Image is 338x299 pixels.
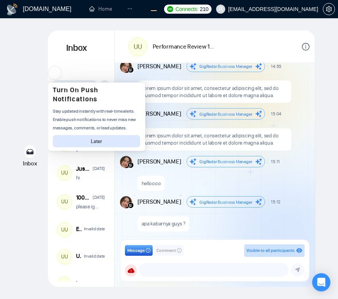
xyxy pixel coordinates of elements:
[91,138,102,145] span: Later
[76,165,90,173] div: Just Charting
[120,196,132,208] img: Andrian
[129,38,147,56] div: UU
[93,165,105,172] div: [DATE]
[199,200,252,205] span: GigRadar Business Manager
[271,111,281,117] span: 15:04
[84,253,105,260] div: Invalid date
[127,247,145,254] span: Message
[127,6,133,11] span: ellipsis
[323,6,335,12] a: setting
[200,5,208,13] span: 210
[142,180,161,187] p: helloooo
[48,30,105,66] h1: Inbox
[137,157,181,166] span: [PERSON_NAME]
[199,159,252,164] span: GigRadar Business Manager
[218,6,223,12] span: user
[154,245,184,256] button: Commentinfo-circle
[84,280,105,287] div: Invalid date
[128,162,134,168] img: gigradar-bm.png
[137,62,181,71] span: [PERSON_NAME]
[57,223,72,237] div: UU
[125,245,153,256] button: Messageinfo-circle
[142,220,185,227] p: apa kabarnya guys ?
[57,195,72,209] div: UU
[89,6,112,12] a: homeHome
[142,85,287,99] p: Lorem ipsum dolor sit amet, consectetur adipiscing elit, sed do eiusmod tempor incididunt ut labo...
[175,5,198,13] span: Connects:
[137,198,181,206] span: [PERSON_NAME]
[53,86,98,103] span: Turn On Push Notifications
[52,80,97,91] input: Search...
[296,247,302,253] span: eye
[271,159,280,165] span: 15:11
[76,225,82,233] div: Employee of the month ([DATE])
[56,81,63,89] span: search
[142,132,287,146] p: Lorem ipsum dolor sit amet, consectetur adipiscing elit, sed do eiusmod tempor incididunt ut labo...
[167,6,173,12] img: upwork-logo.png
[53,135,141,147] button: Later
[76,203,99,210] p: please ignore this message!!!! 🙏
[146,248,150,253] span: info-circle
[84,225,105,233] div: Invalid date
[246,248,295,253] span: Visible to all participants
[271,199,280,205] span: 15:12
[120,156,132,168] img: Andrian
[76,252,82,260] div: Upwork Bidding Expert Needed
[153,42,216,51] h1: Performance Review 123
[57,277,72,291] div: UU
[312,273,330,291] div: Open Intercom Messenger
[23,160,37,167] span: Inbox
[120,61,132,73] img: Andrian
[323,6,335,12] span: setting
[302,43,310,50] span: info-circle
[93,194,105,201] div: [DATE]
[156,247,176,254] span: Comment
[323,3,335,15] button: setting
[199,112,252,117] span: GigRadar Business Manager
[199,64,252,69] span: GigRadar Business Manager
[177,248,182,253] span: info-circle
[76,194,90,202] div: 100x Engineers
[76,279,82,288] div: Lead Generation Specialist Needed for Growing Business
[128,67,134,73] img: gigradar-bm.png
[76,174,80,181] p: hi
[137,110,181,118] span: [PERSON_NAME]
[57,250,72,264] div: UU
[53,109,136,131] span: Stay updated instantly with real-time alerts. Enable push notifications to never miss new message...
[271,63,281,69] span: 14:55
[128,202,134,208] img: gigradar-bm.png
[57,166,72,180] div: UU
[6,3,18,16] img: logo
